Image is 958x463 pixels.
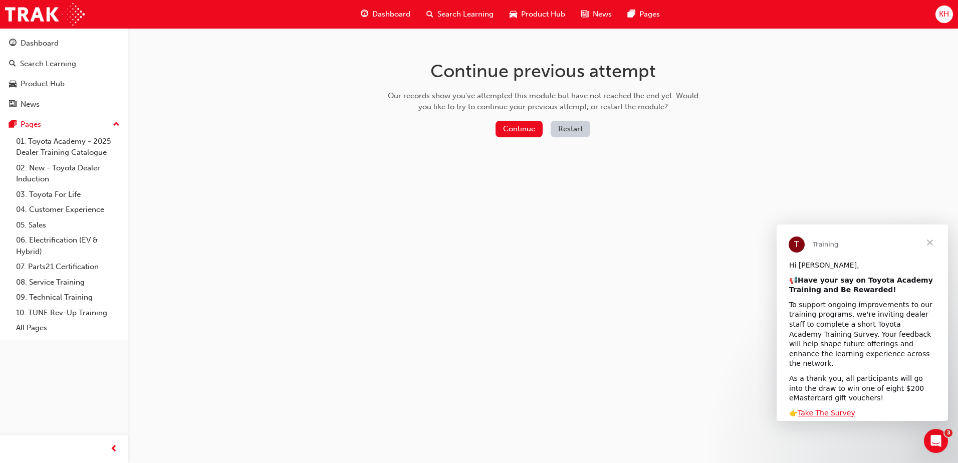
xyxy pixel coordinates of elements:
[777,224,948,421] iframe: Intercom live chat message
[372,9,410,20] span: Dashboard
[4,115,124,134] button: Pages
[581,8,589,21] span: news-icon
[5,3,85,26] img: Trak
[9,60,16,69] span: search-icon
[4,55,124,73] a: Search Learning
[502,4,573,25] a: car-iconProduct Hub
[418,4,502,25] a: search-iconSearch Learning
[384,90,702,113] div: Our records show you've attempted this module but have not reached the end yet. Would you like to...
[12,290,124,305] a: 09. Technical Training
[426,8,433,21] span: search-icon
[4,75,124,93] a: Product Hub
[21,119,41,130] div: Pages
[20,58,76,70] div: Search Learning
[384,60,702,82] h1: Continue previous attempt
[924,429,948,453] iframe: Intercom live chat
[4,32,124,115] button: DashboardSearch LearningProduct HubNews
[361,8,368,21] span: guage-icon
[12,134,124,160] a: 01. Toyota Academy - 2025 Dealer Training Catalogue
[939,9,949,20] span: KH
[9,100,17,109] span: news-icon
[12,187,124,202] a: 03. Toyota For Life
[12,320,124,336] a: All Pages
[12,233,124,259] a: 06. Electrification (EV & Hybrid)
[628,8,635,21] span: pages-icon
[12,275,124,290] a: 08. Service Training
[21,38,59,49] div: Dashboard
[620,4,668,25] a: pages-iconPages
[113,118,120,131] span: up-icon
[353,4,418,25] a: guage-iconDashboard
[110,443,118,455] span: prev-icon
[9,120,17,129] span: pages-icon
[21,78,65,90] div: Product Hub
[12,160,124,187] a: 02. New - Toyota Dealer Induction
[12,202,124,217] a: 04. Customer Experience
[12,217,124,233] a: 05. Sales
[593,9,612,20] span: News
[4,95,124,114] a: News
[4,34,124,53] a: Dashboard
[9,39,17,48] span: guage-icon
[9,80,17,89] span: car-icon
[639,9,660,20] span: Pages
[437,9,494,20] span: Search Learning
[521,9,565,20] span: Product Hub
[551,121,590,137] button: Restart
[21,99,40,110] div: News
[510,8,517,21] span: car-icon
[573,4,620,25] a: news-iconNews
[935,6,953,23] button: KH
[944,429,952,437] span: 3
[12,259,124,275] a: 07. Parts21 Certification
[496,121,543,137] button: Continue
[12,305,124,321] a: 10. TUNE Rev-Up Training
